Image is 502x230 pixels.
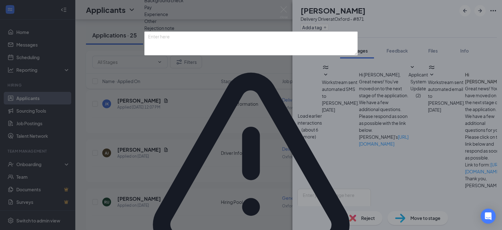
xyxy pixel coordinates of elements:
div: Open Intercom Messenger [481,209,496,224]
span: Rejection note [144,25,174,31]
span: Other [144,18,157,25]
span: Pay [144,4,152,11]
span: Experience [144,11,168,18]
